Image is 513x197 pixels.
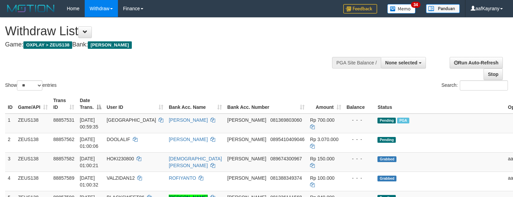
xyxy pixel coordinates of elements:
[344,94,375,114] th: Balance
[5,133,15,152] td: 2
[5,80,57,91] label: Show entries
[169,175,196,181] a: ROFIYANTO
[310,156,334,161] span: Rp 150.000
[53,175,74,181] span: 88857589
[442,80,508,91] label: Search:
[5,172,15,191] td: 4
[80,175,98,188] span: [DATE] 01:00:32
[107,117,156,123] span: [GEOGRAPHIC_DATA]
[310,137,338,142] span: Rp 3.070.000
[227,175,266,181] span: [PERSON_NAME]
[332,57,381,68] div: PGA Site Balance /
[53,156,74,161] span: 88857582
[310,117,334,123] span: Rp 700.000
[385,60,417,65] span: None selected
[307,94,344,114] th: Amount: activate to sort column ascending
[381,57,426,68] button: None selected
[411,2,420,8] span: 34
[80,137,98,149] span: [DATE] 01:00:06
[15,152,50,172] td: ZEUS138
[377,137,396,143] span: Pending
[377,156,396,162] span: Grabbed
[53,137,74,142] span: 88857562
[15,114,50,133] td: ZEUS138
[5,41,335,48] h4: Game: Bank:
[347,136,372,143] div: - - -
[88,41,131,49] span: [PERSON_NAME]
[270,156,302,161] span: Copy 089674300967 to clipboard
[270,175,302,181] span: Copy 081388349374 to clipboard
[5,24,335,38] h1: Withdraw List
[227,117,266,123] span: [PERSON_NAME]
[227,156,266,161] span: [PERSON_NAME]
[53,117,74,123] span: 88857531
[484,68,503,80] a: Stop
[397,118,409,123] span: Marked by aafkaynarin
[450,57,503,68] a: Run Auto-Refresh
[104,94,166,114] th: User ID: activate to sort column ascending
[377,176,396,181] span: Grabbed
[5,114,15,133] td: 1
[169,156,222,168] a: [DEMOGRAPHIC_DATA][PERSON_NAME]
[107,175,135,181] span: VALZIDAN12
[15,133,50,152] td: ZEUS138
[387,4,416,14] img: Button%20Memo.svg
[107,156,134,161] span: HOKI230800
[15,172,50,191] td: ZEUS138
[5,152,15,172] td: 3
[80,117,98,130] span: [DATE] 00:59:35
[50,94,77,114] th: Trans ID: activate to sort column ascending
[270,117,302,123] span: Copy 081369803060 to clipboard
[343,4,377,14] img: Feedback.jpg
[225,94,307,114] th: Bank Acc. Number: activate to sort column ascending
[227,137,266,142] span: [PERSON_NAME]
[5,94,15,114] th: ID
[169,137,208,142] a: [PERSON_NAME]
[377,118,396,123] span: Pending
[169,117,208,123] a: [PERSON_NAME]
[270,137,305,142] span: Copy 0895410409046 to clipboard
[426,4,460,13] img: panduan.png
[347,155,372,162] div: - - -
[80,156,98,168] span: [DATE] 01:00:21
[375,94,505,114] th: Status
[166,94,225,114] th: Bank Acc. Name: activate to sort column ascending
[310,175,334,181] span: Rp 100.000
[77,94,104,114] th: Date Trans.: activate to sort column descending
[347,175,372,181] div: - - -
[460,80,508,91] input: Search:
[23,41,72,49] span: OXPLAY > ZEUS138
[5,3,57,14] img: MOTION_logo.png
[15,94,50,114] th: Game/API: activate to sort column ascending
[107,137,130,142] span: DOOLALIF
[17,80,42,91] select: Showentries
[347,117,372,123] div: - - -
